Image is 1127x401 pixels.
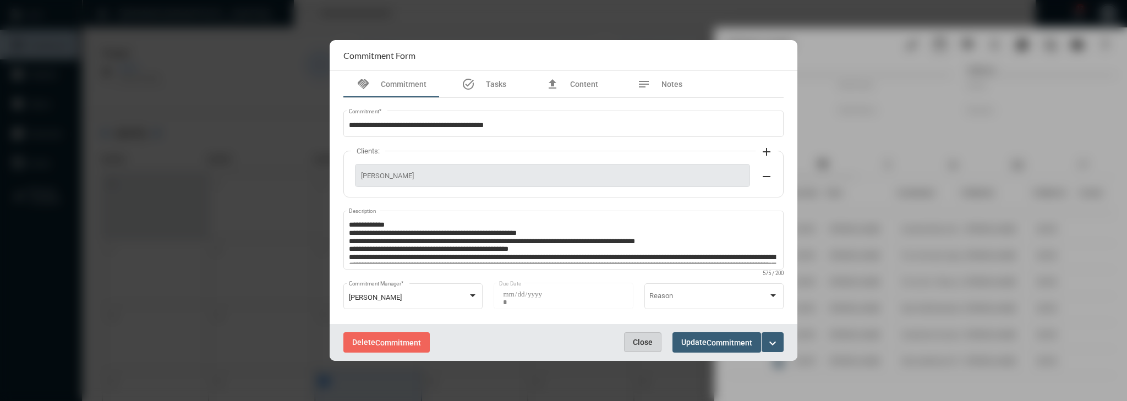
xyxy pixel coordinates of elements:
mat-icon: task_alt [462,78,475,91]
mat-icon: handshake [357,78,370,91]
span: [PERSON_NAME] [361,172,744,180]
span: [PERSON_NAME] [349,293,402,301]
span: Delete [352,338,421,347]
span: Tasks [486,80,506,89]
h2: Commitment Form [343,50,415,61]
mat-icon: remove [760,170,773,183]
mat-icon: expand_more [766,337,779,350]
button: UpdateCommitment [672,332,761,353]
span: Update [681,338,752,347]
mat-icon: notes [637,78,650,91]
span: Commitment [375,338,421,347]
span: Commitment [707,338,752,347]
mat-icon: file_upload [546,78,559,91]
span: Commitment [381,80,426,89]
span: Content [570,80,598,89]
label: Clients: [351,147,385,155]
span: Notes [661,80,682,89]
mat-icon: add [760,145,773,158]
button: Close [624,332,661,352]
span: Close [633,338,653,347]
button: DeleteCommitment [343,332,430,353]
mat-hint: 575 / 200 [763,271,784,277]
